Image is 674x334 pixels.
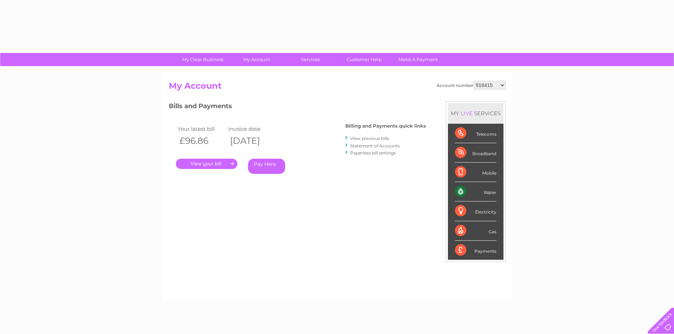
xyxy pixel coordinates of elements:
[389,53,447,66] a: Make A Payment
[455,163,496,182] div: Mobile
[176,159,237,169] a: .
[455,201,496,221] div: Electricity
[248,159,285,174] a: Pay Here
[350,143,400,148] a: Statement of Accounts
[437,81,506,89] div: Account number
[459,110,474,117] div: LIVE
[335,53,393,66] a: Customer Help
[455,221,496,241] div: Gas
[455,241,496,260] div: Payments
[176,134,227,148] th: £96.86
[350,150,396,156] a: Paperless bill settings
[227,53,286,66] a: My Account
[169,81,506,94] h2: My Account
[226,134,277,148] th: [DATE]
[448,103,503,123] div: MY SERVICES
[176,124,227,134] td: Your latest bill
[226,124,277,134] td: Invoice date
[345,123,426,129] h4: Billing and Payments quick links
[169,101,426,113] h3: Bills and Payments
[350,136,389,141] a: View previous bills
[455,182,496,201] div: Water
[455,143,496,163] div: Broadband
[455,124,496,143] div: Telecoms
[281,53,340,66] a: Services
[174,53,232,66] a: My Clear Business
